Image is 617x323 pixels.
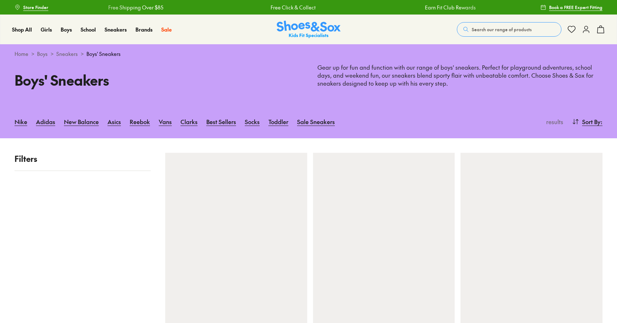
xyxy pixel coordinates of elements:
[572,114,602,130] button: Sort By:
[61,26,72,33] a: Boys
[107,114,121,130] a: Asics
[130,114,150,130] a: Reebok
[15,1,48,14] a: Store Finder
[36,114,55,130] a: Adidas
[15,153,151,165] p: Filters
[161,26,172,33] a: Sale
[180,114,198,130] a: Clarks
[107,4,163,11] a: Free Shipping Over $85
[105,26,127,33] a: Sneakers
[297,114,335,130] a: Sale Sneakers
[540,1,602,14] a: Book a FREE Expert Fitting
[245,114,260,130] a: Socks
[206,114,236,130] a: Best Sellers
[159,114,172,130] a: Vans
[424,4,475,11] a: Earn Fit Club Rewards
[56,50,78,58] a: Sneakers
[270,4,315,11] a: Free Click & Collect
[15,50,28,58] a: Home
[86,50,121,58] span: Boys' Sneakers
[317,64,603,87] p: Gear up for fun and function with our range of boys' sneakers. Perfect for playground adventures,...
[37,50,48,58] a: Boys
[472,26,532,33] span: Search our range of products
[543,117,563,126] p: results
[601,117,602,126] span: :
[277,21,341,38] a: Shoes & Sox
[23,4,48,11] span: Store Finder
[268,114,288,130] a: Toddler
[15,70,300,90] h1: Boys' Sneakers
[81,26,96,33] a: School
[12,26,32,33] a: Shop All
[277,21,341,38] img: SNS_Logo_Responsive.svg
[15,50,602,58] div: > > >
[582,117,601,126] span: Sort By
[549,4,602,11] span: Book a FREE Expert Fitting
[41,26,52,33] a: Girls
[135,26,153,33] a: Brands
[64,114,99,130] a: New Balance
[457,22,561,37] button: Search our range of products
[15,114,27,130] a: Nike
